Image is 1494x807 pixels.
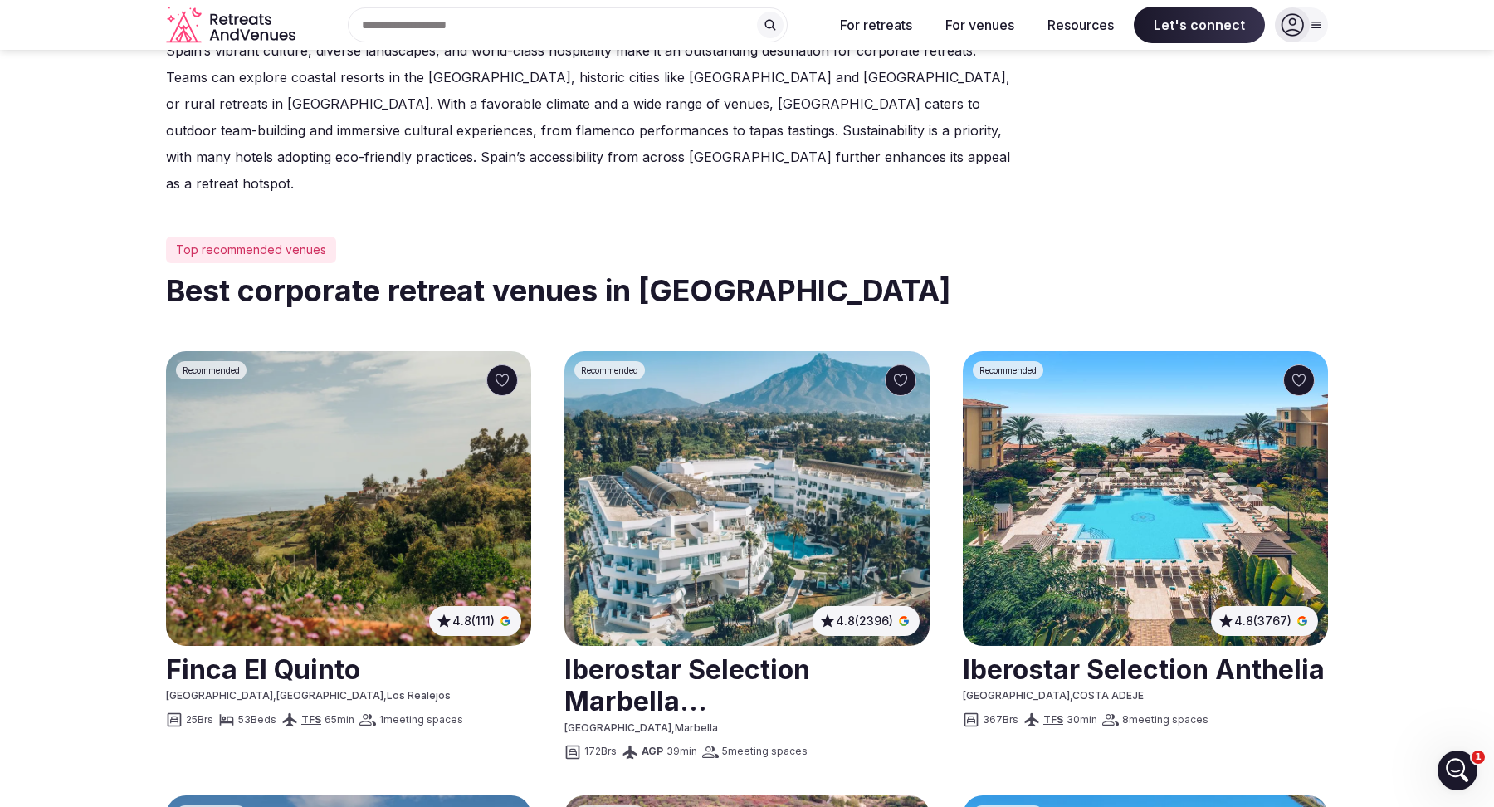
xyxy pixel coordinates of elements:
span: , [671,721,675,734]
span: 5 meeting spaces [722,745,808,759]
img: Iberostar Selection Marbella Coral Beach [564,351,930,646]
button: For venues [932,7,1028,43]
div: Top recommended venues [166,237,336,263]
span: 30 min [1067,713,1097,727]
a: See Iberostar Selection Marbella Coral Beach [564,351,930,646]
span: Recommended [183,364,240,376]
span: Let's connect [1134,7,1265,43]
span: 1 [1472,751,1485,764]
img: Iberostar Selection Anthelia [963,351,1328,646]
a: TFS [301,713,321,726]
span: 39 min [666,745,697,759]
span: 367 Brs [983,713,1018,727]
span: 1 meeting spaces [379,713,463,727]
span: 4.8 (111) [452,613,495,629]
button: 4.8(3767) [1218,613,1311,629]
div: Recommended [973,361,1043,379]
button: Resources [1034,7,1127,43]
span: [GEOGRAPHIC_DATA] [963,689,1070,702]
span: 25 Brs [186,713,213,727]
span: [GEOGRAPHIC_DATA] [564,721,671,734]
span: , [383,689,387,702]
span: Marbella [675,721,718,734]
span: [GEOGRAPHIC_DATA] [166,689,273,702]
h2: Best corporate retreat venues in [GEOGRAPHIC_DATA] [166,270,1328,311]
span: [GEOGRAPHIC_DATA] [276,689,383,702]
a: TFS [1043,713,1063,726]
svg: Retreats and Venues company logo [166,7,299,44]
a: View venue [963,648,1328,689]
h2: Finca El Quinto [166,648,531,689]
a: See Iberostar Selection Anthelia [963,351,1328,646]
div: Recommended [574,361,645,379]
p: Spain’s vibrant culture, diverse landscapes, and world-class hospitality make it an outstanding d... [166,37,1016,197]
a: View venue [564,648,930,721]
span: 4.8 (3767) [1234,613,1291,629]
span: , [1070,689,1072,702]
a: AGP [642,745,663,757]
span: 53 Beds [238,713,276,727]
div: Recommended [176,361,247,379]
span: 8 meeting spaces [1122,713,1208,727]
span: Recommended [979,364,1037,376]
a: See Finca El Quinto [166,351,531,646]
a: View venue [166,648,531,689]
span: 65 min [325,713,354,727]
button: 4.8(2396) [819,613,913,629]
button: 4.8(111) [436,613,515,629]
span: 172 Brs [584,745,617,759]
span: Los Realejos [387,689,451,702]
span: COSTA ADEJE [1072,689,1144,702]
span: 4.8 (2396) [836,613,893,629]
h2: Iberostar Selection Anthelia [963,648,1328,689]
h2: Iberostar Selection Marbella [GEOGRAPHIC_DATA] [564,648,930,721]
button: For retreats [827,7,925,43]
iframe: Intercom live chat [1438,751,1477,790]
a: Visit the homepage [166,7,299,44]
span: , [273,689,276,702]
span: Recommended [581,364,638,376]
img: Finca El Quinto [166,351,531,646]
